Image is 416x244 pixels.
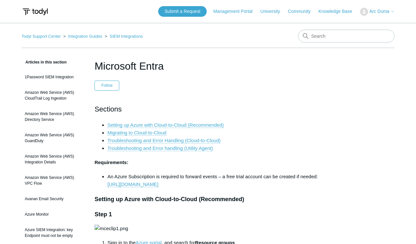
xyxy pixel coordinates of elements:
[360,8,394,16] button: Arc Duma
[95,58,321,74] h1: Microsoft Entra
[107,145,213,151] a: Troubleshooting and Error handling (Utility Agent)
[95,160,128,165] strong: Requirements:
[107,138,221,143] a: Troubleshooting and Error Handling (Cloud-to-Cloud)
[22,224,85,242] a: Azure SIEM Integration: key Endpoint must not be empty
[260,8,286,15] a: University
[95,103,321,115] h2: Sections
[298,30,394,43] input: Search
[95,81,119,90] button: Follow Article
[158,6,207,17] a: Submit a Request
[22,71,85,83] a: 1Password SIEM Integration
[104,34,143,39] li: SIEM Integrations
[288,8,317,15] a: Community
[62,34,104,39] li: Integration Guides
[95,225,128,232] img: mceclip1.png
[68,34,102,39] a: Integration Guides
[22,171,85,190] a: Amazon Web Service (AWS) VPC Flow
[22,129,85,147] a: Amazon Web Service (AWS) GuardDuty
[22,6,49,18] img: Todyl Support Center Help Center home page
[107,181,158,187] a: [URL][DOMAIN_NAME]
[22,60,67,64] span: Articles in this section
[22,34,61,39] a: Todyl Support Center
[318,8,358,15] a: Knowledge Base
[95,195,321,204] h3: Setting up Azure with Cloud-to-Cloud (Recommended)
[213,8,259,15] a: Management Portal
[107,173,321,188] li: An Azure Subscription is required to forward events – a free trial account can be created if needed:
[22,34,62,39] li: Todyl Support Center
[22,86,85,104] a: Amazon Web Service (AWS) CloudTrail Log Ingestion
[22,208,85,220] a: Azure Monitor
[95,210,321,219] h3: Step 1
[107,122,224,128] a: Setting up Azure with Cloud-to-Cloud (Recommended)
[22,108,85,126] a: Amazon Web Service (AWS) Directory Service
[107,130,166,136] a: Migrating to Cloud-to-Cloud
[22,150,85,168] a: Amazon Web Service (AWS) Integration Details
[110,34,143,39] a: SIEM Integrations
[369,9,389,14] span: Arc Duma
[22,193,85,205] a: Avanan Email Security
